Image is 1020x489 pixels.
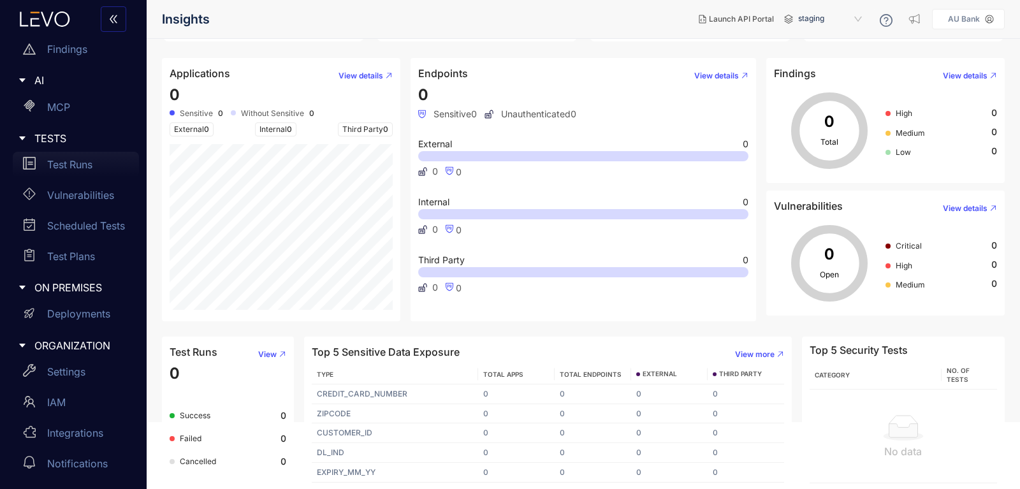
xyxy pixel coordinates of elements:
[280,456,286,467] b: 0
[34,133,129,144] span: TESTS
[478,463,555,483] td: 0
[312,463,478,483] td: EXPIRY_MM_YY
[338,122,393,136] span: Third Party
[991,108,997,118] span: 0
[170,85,180,104] span: 0
[47,251,95,262] p: Test Plans
[312,384,478,404] td: CREDIT_CARD_NUMBER
[18,76,27,85] span: caret-right
[709,15,774,24] span: Launch API Portal
[218,109,223,118] b: 0
[34,340,129,351] span: ORGANIZATION
[170,346,217,358] h4: Test Runs
[13,152,139,182] a: Test Runs
[478,423,555,443] td: 0
[180,411,210,420] span: Success
[312,346,460,358] h4: Top 5 Sensitive Data Exposure
[101,6,126,32] button: double-left
[432,166,438,177] span: 0
[23,43,36,55] span: warning
[708,384,784,404] td: 0
[8,125,139,152] div: TESTS
[484,109,576,119] span: Unauthenticated 0
[560,370,622,378] span: TOTAL ENDPOINTS
[555,384,631,404] td: 0
[418,85,428,104] span: 0
[180,434,201,443] span: Failed
[643,370,677,378] span: EXTERNAL
[418,140,452,149] span: External
[456,224,462,235] span: 0
[991,279,997,289] span: 0
[383,124,388,134] span: 0
[896,108,912,118] span: High
[162,12,210,27] span: Insights
[456,282,462,293] span: 0
[34,75,129,86] span: AI
[280,434,286,444] b: 0
[631,404,708,424] td: 0
[23,395,36,408] span: team
[8,274,139,301] div: ON PREMISES
[47,366,85,377] p: Settings
[170,122,214,136] span: External
[47,43,87,55] p: Findings
[180,456,216,466] span: Cancelled
[815,446,993,457] div: No data
[991,240,997,251] span: 0
[13,302,139,332] a: Deployments
[170,364,180,383] span: 0
[631,463,708,483] td: 0
[47,189,114,201] p: Vulnerabilities
[896,280,925,289] span: Medium
[312,443,478,463] td: DL_IND
[18,134,27,143] span: caret-right
[483,370,523,378] span: TOTAL APPS
[108,14,119,26] span: double-left
[991,259,997,270] span: 0
[255,122,296,136] span: Internal
[13,94,139,125] a: MCP
[13,36,139,67] a: Findings
[555,443,631,463] td: 0
[719,370,762,378] span: THIRD PARTY
[13,451,139,481] a: Notifications
[947,367,970,383] span: No. of Tests
[708,463,784,483] td: 0
[774,68,816,79] h4: Findings
[725,344,784,365] button: View more
[798,9,864,29] span: staging
[13,359,139,390] a: Settings
[8,332,139,359] div: ORGANIZATION
[896,147,911,157] span: Low
[478,404,555,424] td: 0
[684,66,748,86] button: View details
[896,128,925,138] span: Medium
[241,109,304,118] span: Without Sensitive
[418,68,468,79] h4: Endpoints
[991,127,997,137] span: 0
[631,443,708,463] td: 0
[328,66,393,86] button: View details
[18,283,27,292] span: caret-right
[47,397,66,408] p: IAM
[694,71,739,80] span: View details
[47,308,110,319] p: Deployments
[13,213,139,244] a: Scheduled Tests
[8,67,139,94] div: AI
[896,241,922,251] span: Critical
[47,220,125,231] p: Scheduled Tests
[418,198,449,207] span: Internal
[943,204,987,213] span: View details
[13,420,139,451] a: Integrations
[708,423,784,443] td: 0
[555,463,631,483] td: 0
[312,423,478,443] td: CUSTOMER_ID
[688,9,784,29] button: Launch API Portal
[47,458,108,469] p: Notifications
[948,15,980,24] p: AU Bank
[933,198,997,219] button: View details
[204,124,209,134] span: 0
[478,443,555,463] td: 0
[47,101,70,113] p: MCP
